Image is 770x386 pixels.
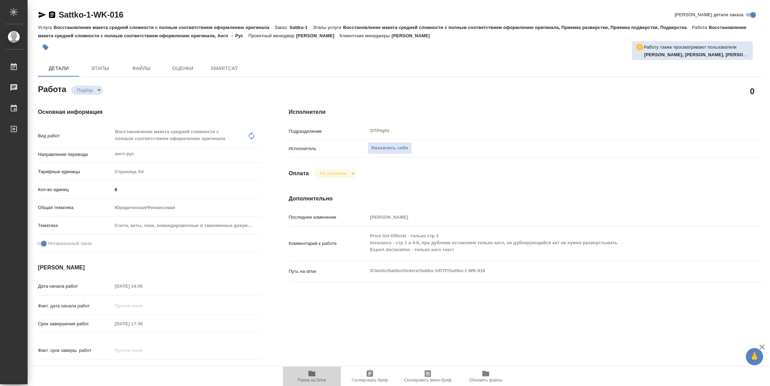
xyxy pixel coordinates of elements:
button: Добавить тэг [38,40,53,55]
button: 🙏 [746,348,763,365]
p: Восстановление макета средней сложности с полным соответствием оформлению оригинала [53,25,274,30]
button: Скопировать ссылку [48,11,56,19]
span: Нотариальный заказ [48,240,92,247]
p: Срок завершения услуги [38,365,112,372]
div: Юридическая/Финансовая [112,202,261,214]
p: Последнее изменение [289,214,368,221]
input: Пустое поле [112,345,173,355]
p: Этапы услуги [313,25,343,30]
div: Подбор [71,86,103,95]
h4: Дополнительно [289,195,762,203]
input: Пустое поле [112,301,173,311]
button: Назначить себя [368,142,412,154]
p: Исполнитель [289,145,368,152]
span: Оценки [166,64,199,73]
input: Пустое поле [368,212,723,222]
p: Срок завершения работ [38,320,112,327]
span: Скопировать бриф [352,378,388,383]
p: Восстановление макета средней сложности с полным соответствием оформлению оригинала, Приемка разв... [343,25,692,30]
button: Папка на Drive [283,367,341,386]
p: Заказ: [275,25,289,30]
p: Подразделение [289,128,368,135]
span: Этапы [83,64,117,73]
button: Скопировать бриф [341,367,399,386]
p: Клиентские менеджеры [339,33,392,38]
p: Вид работ [38,132,112,139]
input: ✎ Введи что-нибудь [112,363,173,373]
span: Папка на Drive [298,378,326,383]
p: Комментарий к работе [289,240,368,247]
p: Дата начала работ [38,283,112,290]
h4: Оплата [289,169,309,178]
p: Sattko-1 [289,25,313,30]
p: Проектный менеджер [248,33,296,38]
p: [PERSON_NAME] [392,33,435,38]
p: Услуга [38,25,53,30]
span: Скопировать мини-бриф [404,378,451,383]
p: Тематика [38,222,112,229]
input: Пустое поле [112,281,173,291]
p: Ямковенко Вера, Носкова Анна, Васильева Ольга, Гусельников Роман [644,51,749,58]
textarea: Price list-Official - только стр 3 Insurance - стр 1 и 4-6, при дубляже оставляем только англ, не... [368,230,723,256]
p: Факт. дата начала работ [38,303,112,309]
input: Пустое поле [112,319,173,329]
button: Не оплачена [318,170,348,176]
p: Кол-во единиц [38,186,112,193]
div: Подбор [314,169,357,178]
span: Детали [42,64,75,73]
a: Sattko-1-WK-016 [59,10,124,19]
p: Направление перевода [38,151,112,158]
textarea: /Clients/Sattko/Orders/Sattko-1/DTP/Sattko-1-WK-016 [368,265,723,277]
h2: Работа [38,82,66,95]
h4: Основная информация [38,108,261,116]
p: Работу также просматривают пользователи [644,44,737,51]
span: Назначить себя [372,144,408,152]
span: Файлы [125,64,158,73]
button: Обновить файлы [457,367,515,386]
span: 🙏 [749,349,760,364]
p: [PERSON_NAME] [296,33,339,38]
p: Факт. срок заверш. работ [38,347,112,354]
p: Общая тематика [38,204,112,211]
p: Тарифные единицы [38,168,112,175]
div: Счета, акты, чеки, командировочные и таможенные документы [112,220,261,231]
div: Страница А4 [112,166,261,178]
button: Скопировать мини-бриф [399,367,457,386]
button: Скопировать ссылку для ЯМессенджера [38,11,46,19]
input: ✎ Введи что-нибудь [112,185,261,195]
span: [PERSON_NAME] детали заказа [675,11,743,18]
h4: Исполнители [289,108,762,116]
h4: [PERSON_NAME] [38,264,261,272]
span: SmartCat [208,64,241,73]
p: Путь на drive [289,268,368,275]
h2: 0 [750,85,754,97]
p: Работа [692,25,709,30]
button: Подбор [75,87,95,93]
span: Обновить файлы [469,378,503,383]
